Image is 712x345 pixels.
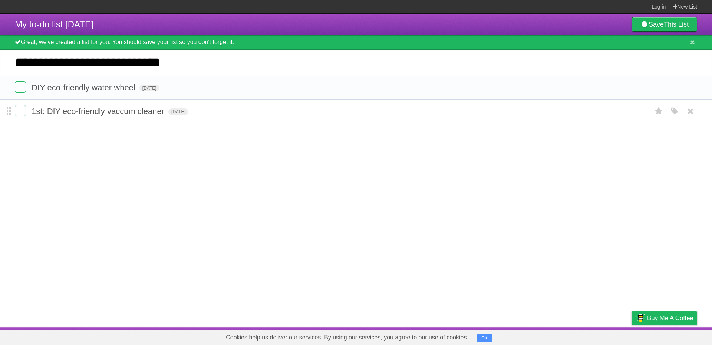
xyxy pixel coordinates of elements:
[650,329,697,343] a: Suggest a feature
[664,21,689,28] b: This List
[32,107,166,116] span: 1st: DIY eco-friendly vaccum cleaner
[218,330,476,345] span: Cookies help us deliver our services. By using our services, you agree to our use of cookies.
[168,108,188,115] span: [DATE]
[632,17,697,32] a: SaveThis List
[139,85,159,91] span: [DATE]
[477,334,492,342] button: OK
[557,329,587,343] a: Developers
[652,105,666,117] label: Star task
[632,311,697,325] a: Buy me a coffee
[15,81,26,93] label: Done
[647,312,693,325] span: Buy me a coffee
[622,329,641,343] a: Privacy
[15,19,93,29] span: My to-do list [DATE]
[15,105,26,116] label: Done
[635,312,645,324] img: Buy me a coffee
[32,83,137,92] span: DIY eco-friendly water wheel
[597,329,613,343] a: Terms
[533,329,548,343] a: About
